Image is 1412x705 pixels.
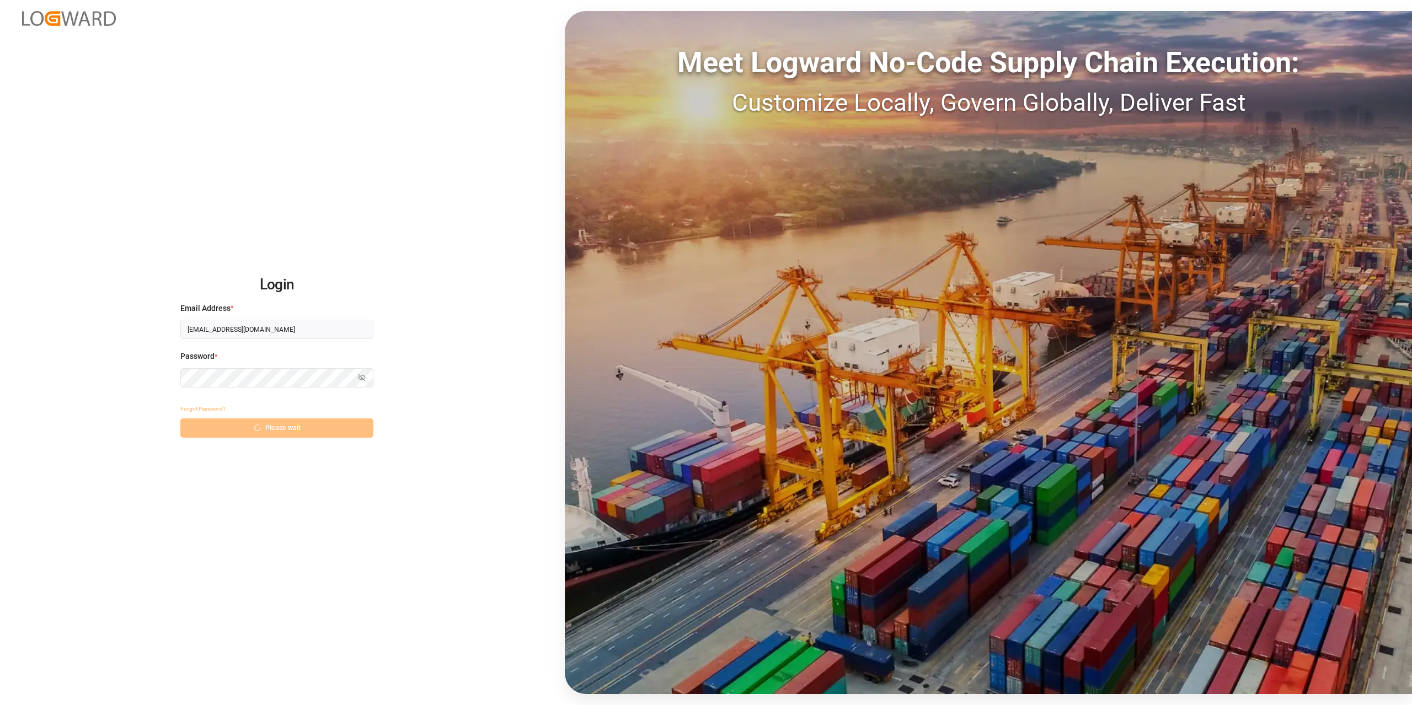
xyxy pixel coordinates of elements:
span: Email Address [180,303,231,314]
div: Meet Logward No-Code Supply Chain Execution: [565,41,1412,84]
h2: Login [180,267,373,303]
div: Customize Locally, Govern Globally, Deliver Fast [565,84,1412,121]
img: Logward_new_orange.png [22,11,116,26]
input: Enter your email [180,320,373,339]
span: Password [180,351,215,362]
